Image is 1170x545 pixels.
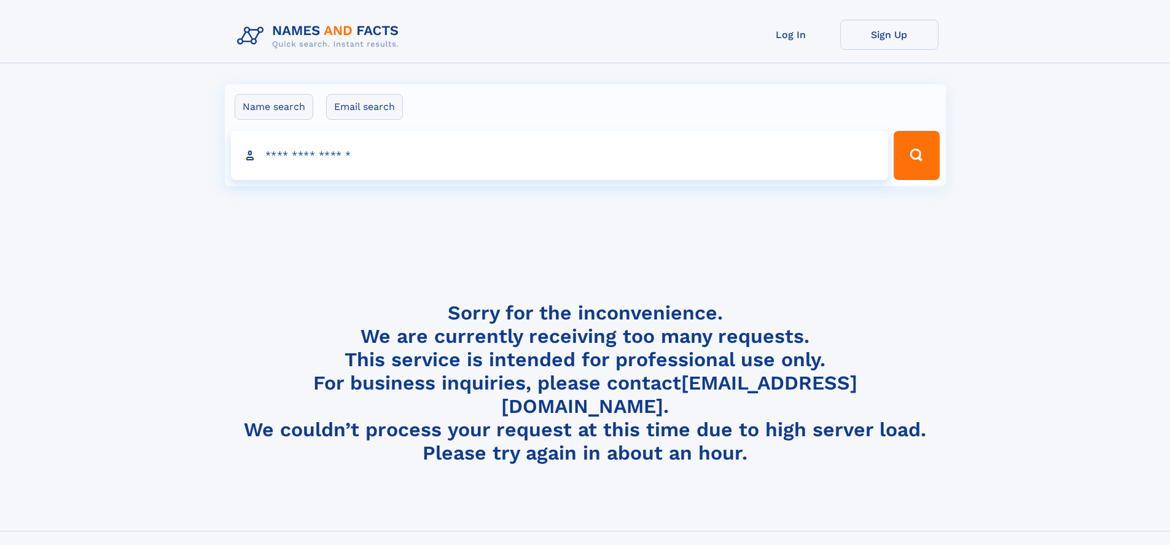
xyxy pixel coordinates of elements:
[326,94,403,120] label: Email search
[501,371,857,418] a: [EMAIL_ADDRESS][DOMAIN_NAME]
[231,131,889,180] input: search input
[232,301,938,465] h4: Sorry for the inconvenience. We are currently receiving too many requests. This service is intend...
[840,20,938,50] a: Sign Up
[894,131,939,180] button: Search Button
[742,20,840,50] a: Log In
[232,20,409,53] img: Logo Names and Facts
[235,94,313,120] label: Name search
